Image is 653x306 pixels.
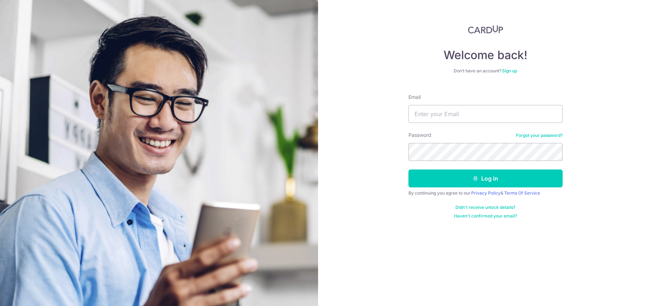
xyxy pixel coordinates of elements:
a: Haven't confirmed your email? [454,213,517,219]
img: CardUp Logo [468,25,503,34]
input: Enter your Email [408,105,563,123]
label: Email [408,94,421,101]
a: Sign up [502,68,517,73]
div: By continuing you agree to our & [408,190,563,196]
label: Password [408,132,431,139]
button: Log in [408,169,563,187]
a: Privacy Policy [471,190,501,196]
a: Forgot your password? [516,133,563,138]
h4: Welcome back! [408,48,563,62]
a: Terms Of Service [504,190,540,196]
div: Don’t have an account? [408,68,563,74]
a: Didn't receive unlock details? [455,205,515,210]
